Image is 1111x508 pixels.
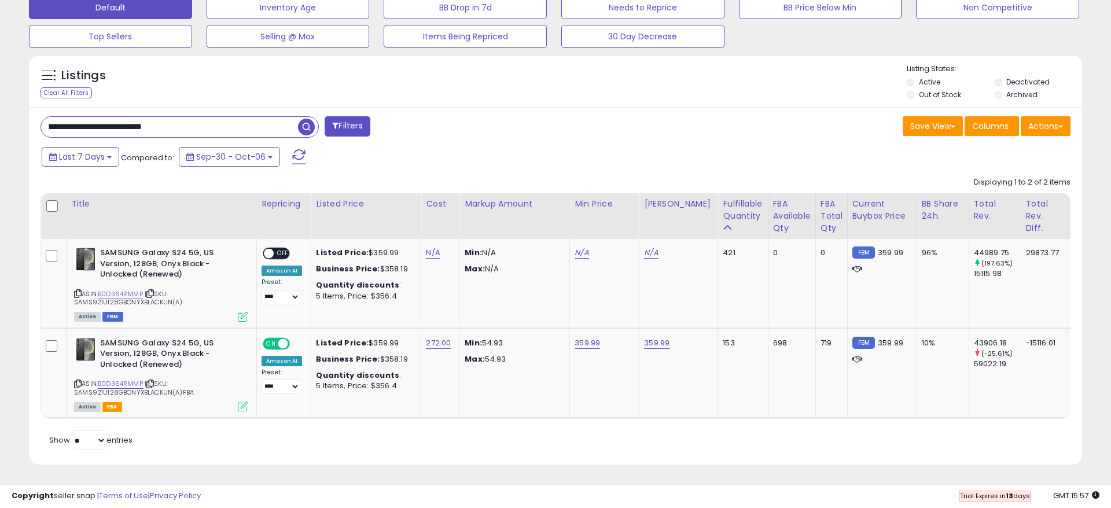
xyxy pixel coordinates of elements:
div: Amazon AI [262,266,302,276]
a: N/A [426,247,440,259]
b: SAMSUNG Galaxy S24 5G, US Version, 128GB, Onyx Black - Unlocked (Renewed) [100,248,241,283]
div: $359.99 [316,248,412,258]
button: Items Being Repriced [384,25,547,48]
div: 43906.18 [974,338,1021,348]
div: Fulfillable Quantity [723,198,763,222]
div: 5 Items, Price: $356.4 [316,381,412,391]
div: 59022.19 [974,359,1021,369]
p: N/A [465,248,561,258]
span: FBA [102,402,122,412]
div: 0 [821,248,838,258]
div: 5 Items, Price: $356.4 [316,291,412,301]
b: Listed Price: [316,337,369,348]
a: B0D364RMMP [98,379,143,389]
div: Min Price [575,198,634,210]
div: : [316,280,412,290]
b: 13 [1006,491,1013,500]
strong: Max: [465,354,485,365]
div: Displaying 1 to 2 of 2 items [974,177,1070,188]
span: All listings currently available for purchase on Amazon [74,402,101,412]
button: Sep-30 - Oct-06 [179,147,280,167]
button: Columns [965,116,1019,136]
div: 10% [922,338,960,348]
div: Preset: [262,278,302,304]
div: 29873.77 [1026,248,1059,258]
span: ON [264,338,278,348]
div: 698 [773,338,807,348]
span: Compared to: [121,152,174,163]
b: Business Price: [316,354,380,365]
a: 359.99 [644,337,669,349]
div: $359.99 [316,338,412,348]
span: OFF [274,249,292,259]
a: 272.00 [426,337,451,349]
a: 359.99 [575,337,600,349]
label: Deactivated [1006,77,1050,87]
button: 30 Day Decrease [561,25,724,48]
h5: Listings [61,68,106,84]
div: : [316,370,412,381]
a: N/A [644,247,658,259]
div: 421 [723,248,759,258]
span: | SKU: SAMS921U128GBONYXBLACKUN(A)FBA [74,379,194,396]
button: Filters [325,116,370,137]
a: B0D364RMMP [98,289,143,299]
small: FBM [852,246,875,259]
b: Quantity discounts [316,279,399,290]
b: SAMSUNG Galaxy S24 5G, US Version, 128GB, Onyx Black - Unlocked (Renewed) [100,338,241,373]
div: seller snap | | [12,491,201,502]
span: | SKU: SAMS921U128GBONYXBLACKUN(A) [74,289,183,307]
div: 44989.75 [974,248,1021,258]
div: $358.19 [316,264,412,274]
a: Privacy Policy [150,490,201,501]
span: 2025-10-14 15:57 GMT [1053,490,1099,501]
div: 15115.98 [974,268,1021,279]
div: Preset: [262,369,302,395]
span: 359.99 [878,337,903,348]
div: 153 [723,338,759,348]
span: FBM [102,312,123,322]
div: Current Buybox Price [852,198,912,222]
small: FBM [852,337,875,349]
div: Cost [426,198,455,210]
b: Business Price: [316,263,380,274]
label: Archived [1006,90,1038,100]
span: Last 7 Days [59,151,105,163]
span: Sep-30 - Oct-06 [196,151,266,163]
img: 31WHCDQbNPL._SL40_.jpg [74,248,97,271]
span: OFF [288,338,307,348]
button: Last 7 Days [42,147,119,167]
strong: Max: [465,263,485,274]
div: Repricing [262,198,306,210]
p: 54.93 [465,354,561,365]
div: Markup Amount [465,198,565,210]
button: Save View [903,116,963,136]
label: Active [919,77,940,87]
strong: Min: [465,337,482,348]
span: 359.99 [878,247,903,258]
span: Show: entries [49,435,133,446]
div: ASIN: [74,338,248,411]
div: [PERSON_NAME] [644,198,713,210]
b: Quantity discounts [316,370,399,381]
div: -15116.01 [1026,338,1059,348]
div: Listed Price [316,198,416,210]
div: ASIN: [74,248,248,321]
div: Total Rev. [974,198,1016,222]
div: Title [71,198,252,210]
span: Columns [972,120,1009,132]
label: Out of Stock [919,90,961,100]
button: Top Sellers [29,25,192,48]
div: Amazon AI [262,356,302,366]
button: Actions [1021,116,1070,136]
p: N/A [465,264,561,274]
small: (-25.61%) [981,349,1013,358]
a: Terms of Use [99,490,148,501]
button: Selling @ Max [207,25,370,48]
a: N/A [575,247,588,259]
small: (197.63%) [981,259,1013,268]
div: Clear All Filters [41,87,92,98]
strong: Min: [465,247,482,258]
div: Total Rev. Diff. [1026,198,1063,234]
p: Listing States: [907,64,1081,75]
